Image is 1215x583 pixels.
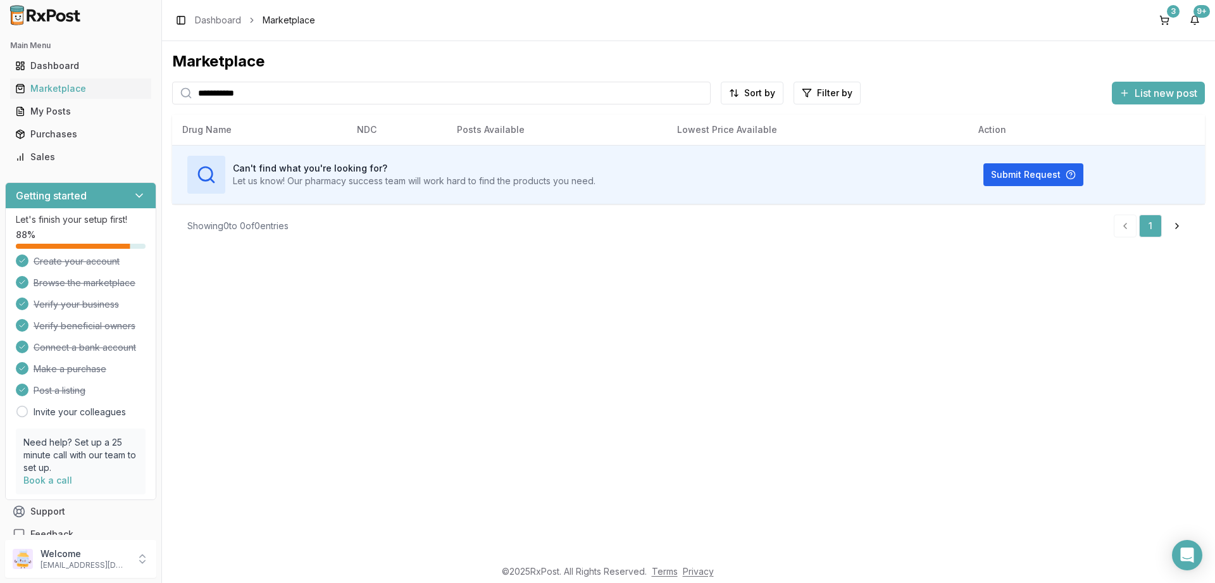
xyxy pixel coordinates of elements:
[10,54,151,77] a: Dashboard
[195,14,315,27] nav: breadcrumb
[1139,215,1162,237] a: 1
[233,175,595,187] p: Let us know! Our pharmacy success team will work hard to find the products you need.
[983,163,1083,186] button: Submit Request
[5,5,86,25] img: RxPost Logo
[30,528,73,541] span: Feedback
[34,406,126,418] a: Invite your colleagues
[233,162,595,175] h3: Can't find what you're looking for?
[1135,85,1197,101] span: List new post
[5,147,156,167] button: Sales
[15,128,146,141] div: Purchases
[34,363,106,375] span: Make a purchase
[1112,88,1205,101] a: List new post
[195,14,241,27] a: Dashboard
[23,475,72,486] a: Book a call
[1167,5,1180,18] div: 3
[1154,10,1174,30] button: 3
[1114,215,1190,237] nav: pagination
[5,124,156,144] button: Purchases
[40,560,128,570] p: [EMAIL_ADDRESS][DOMAIN_NAME]
[15,82,146,95] div: Marketplace
[1112,82,1205,104] button: List new post
[16,188,87,203] h3: Getting started
[744,87,775,99] span: Sort by
[10,100,151,123] a: My Posts
[23,436,138,474] p: Need help? Set up a 25 minute call with our team to set up.
[34,384,85,397] span: Post a listing
[172,115,347,145] th: Drug Name
[1172,540,1202,570] div: Open Intercom Messenger
[794,82,861,104] button: Filter by
[15,151,146,163] div: Sales
[15,60,146,72] div: Dashboard
[5,523,156,546] button: Feedback
[683,566,714,577] a: Privacy
[13,549,33,569] img: User avatar
[817,87,852,99] span: Filter by
[34,341,136,354] span: Connect a bank account
[968,115,1205,145] th: Action
[1164,215,1190,237] a: Go to next page
[34,320,135,332] span: Verify beneficial owners
[1193,5,1210,18] div: 9+
[5,101,156,122] button: My Posts
[16,213,146,226] p: Let's finish your setup first!
[15,105,146,118] div: My Posts
[1185,10,1205,30] button: 9+
[721,82,783,104] button: Sort by
[5,78,156,99] button: Marketplace
[34,298,119,311] span: Verify your business
[5,56,156,76] button: Dashboard
[652,566,678,577] a: Terms
[263,14,315,27] span: Marketplace
[16,229,35,241] span: 88 %
[447,115,667,145] th: Posts Available
[667,115,968,145] th: Lowest Price Available
[347,115,447,145] th: NDC
[34,277,135,289] span: Browse the marketplace
[10,146,151,168] a: Sales
[5,500,156,523] button: Support
[40,548,128,560] p: Welcome
[10,41,151,51] h2: Main Menu
[187,220,289,232] div: Showing 0 to 0 of 0 entries
[172,51,1205,72] div: Marketplace
[10,77,151,100] a: Marketplace
[34,255,120,268] span: Create your account
[10,123,151,146] a: Purchases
